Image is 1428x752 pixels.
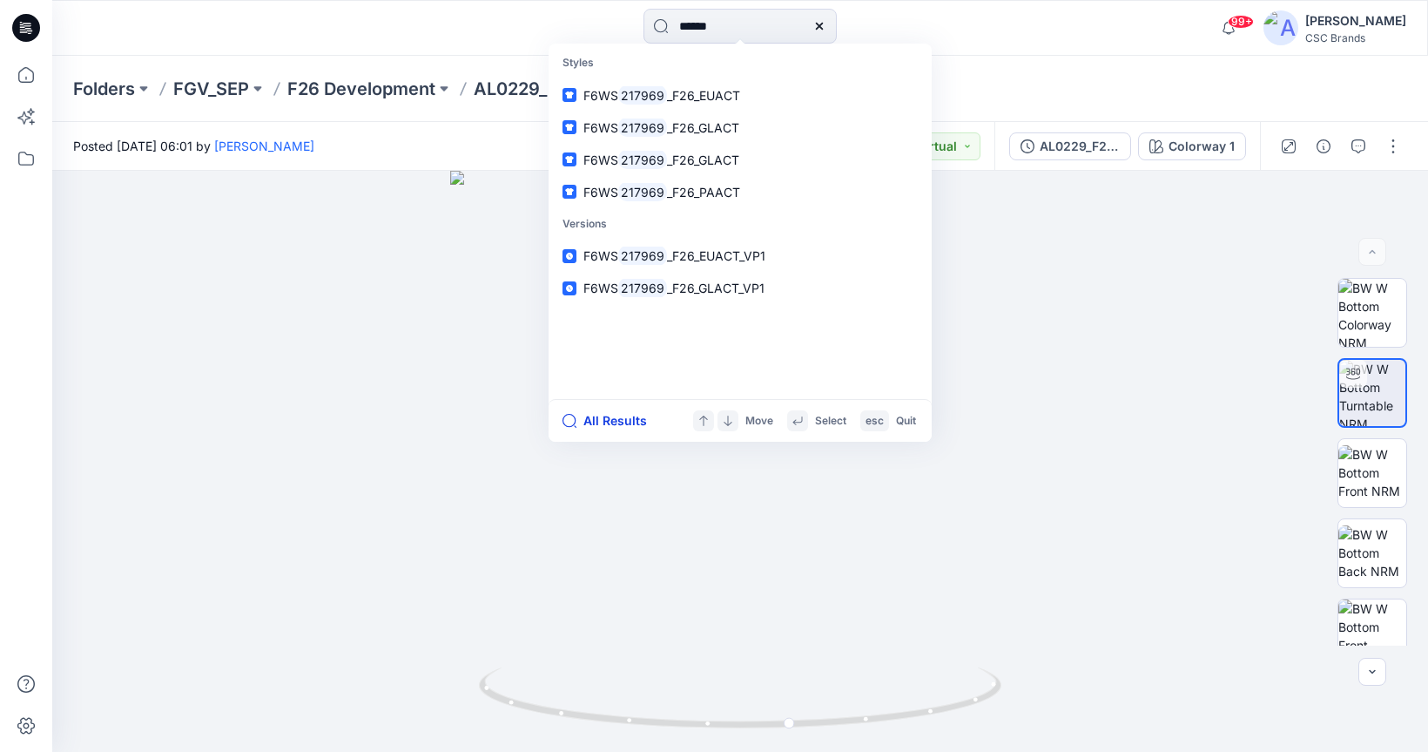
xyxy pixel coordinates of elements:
[618,246,667,266] mark: 217969
[667,281,765,295] span: _F26_GLACT_VP1
[1338,525,1406,580] img: BW W Bottom Back NRM
[1338,279,1406,347] img: BW W Bottom Colorway NRM
[583,185,618,200] span: F6WS
[474,77,684,101] p: AL0229_F26_GLREG_VFA
[583,281,618,295] span: F6WS
[667,88,740,103] span: _F26_EUACT
[667,120,739,135] span: _F26_GLACT
[73,137,314,155] span: Posted [DATE] 06:01 by
[1263,10,1298,45] img: avatar
[618,182,667,202] mark: 217969
[815,412,846,430] p: Select
[667,185,740,200] span: _F26_PAACT
[583,248,618,263] span: F6WS
[1169,137,1235,156] div: Colorway 1
[1310,132,1337,160] button: Details
[552,79,928,112] a: F6WS217969_F26_EUACT
[618,118,667,138] mark: 217969
[667,248,765,263] span: _F26_EUACT_VP1
[552,272,928,304] a: F6WS217969_F26_GLACT_VP1
[583,88,618,103] span: F6WS
[866,412,884,430] p: esc
[1228,15,1254,29] span: 99+
[583,120,618,135] span: F6WS
[1040,137,1120,156] div: AL0229_F26_GLREG_VFA
[562,410,658,431] button: All Results
[1339,360,1405,426] img: BW W Bottom Turntable NRM
[73,77,135,101] a: Folders
[214,139,314,153] a: [PERSON_NAME]
[1305,31,1406,44] div: CSC Brands
[552,112,928,144] a: F6WS217969_F26_GLACT
[667,152,739,167] span: _F26_GLACT
[583,152,618,167] span: F6WS
[552,47,928,79] p: Styles
[552,240,928,272] a: F6WS217969_F26_EUACT_VP1
[1338,445,1406,500] img: BW W Bottom Front NRM
[287,77,435,101] a: F26 Development
[1305,10,1406,31] div: [PERSON_NAME]
[552,176,928,208] a: F6WS217969_F26_PAACT
[618,278,667,298] mark: 217969
[1009,132,1131,160] button: AL0229_F26_GLREG_VFA
[1338,600,1406,667] img: BW W Bottom Front CloseUp NRM
[618,85,667,105] mark: 217969
[173,77,249,101] a: FGV_SEP
[552,208,928,241] p: Versions
[618,150,667,170] mark: 217969
[896,412,916,430] p: Quit
[745,412,773,430] p: Move
[552,144,928,176] a: F6WS217969_F26_GLACT
[1138,132,1246,160] button: Colorway 1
